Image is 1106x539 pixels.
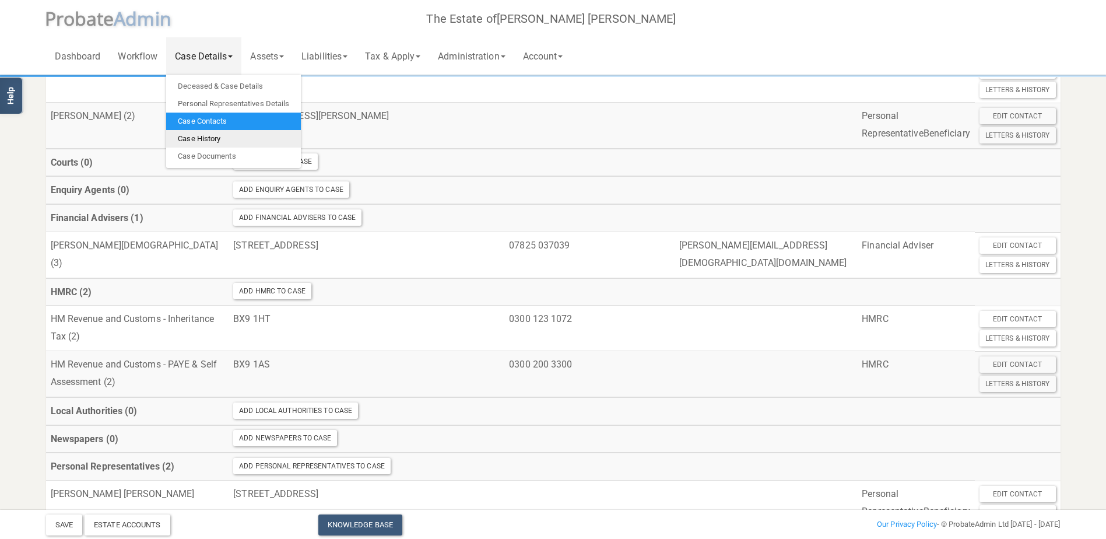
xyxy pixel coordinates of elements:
div: Add Personal Representatives To Case [233,458,391,474]
div: Estate Accounts [85,514,170,535]
td: 0300 200 3300 [504,351,674,397]
th: Personal Representatives (2) [46,453,229,480]
span: Financial Adviser [862,240,933,251]
td: [PERSON_NAME] (2) [46,57,229,103]
span: Beneficiary [924,506,970,517]
div: - © ProbateAdmin Ltd [DATE] - [DATE] [725,517,1069,531]
div: Add HMRC To Case [233,283,311,299]
span: HMRC [862,359,888,370]
span: P [45,6,114,31]
th: Newspapers (0) [46,425,229,453]
td: [STREET_ADDRESS][PERSON_NAME] [229,103,504,149]
div: Letters & History [979,127,1056,143]
th: Enquiry Agents (0) [46,176,229,204]
span: robate [56,6,114,31]
div: Add Local Authorities To Case [233,402,358,419]
div: Add Newspapers To Case [233,430,337,446]
a: Deceased & Case Details [166,78,301,95]
span: Personal Representative [862,110,923,139]
td: HM Revenue and Customs - PAYE & Self Assessment (2) [46,351,229,397]
a: Dashboard [46,37,110,75]
td: BX9 1AS [229,351,504,397]
td: BX9 1HT [229,306,504,351]
a: Case Contacts [166,113,301,130]
a: Our Privacy Policy [877,520,937,528]
div: Edit Contact [979,237,1056,254]
a: Knowledge Base [318,514,402,535]
th: Financial Advisers (1) [46,204,229,232]
div: Edit Contact [979,486,1056,502]
a: Assets [241,37,293,75]
div: Edit Contact [979,311,1056,327]
a: Liabilities [293,37,356,75]
div: Letters & History [979,82,1056,98]
td: [STREET_ADDRESS] [229,232,504,278]
th: Courts (0) [46,149,229,177]
span: dmin [125,6,171,31]
td: [STREET_ADDRESS] [229,481,504,526]
td: [PERSON_NAME][DEMOGRAPHIC_DATA] (3) [46,232,229,278]
td: 07825 037039 [504,232,674,278]
td: HM Revenue and Customs - Inheritance Tax (2) [46,306,229,351]
td: [PERSON_NAME][EMAIL_ADDRESS][DEMOGRAPHIC_DATA][DOMAIN_NAME] [675,232,858,278]
th: Local Authorities (0) [46,397,229,425]
div: Edit Contact [979,108,1056,124]
td: 0300 123 1072 [504,306,674,351]
a: Case Details [166,37,241,75]
td: [PERSON_NAME] [PERSON_NAME] [46,481,229,526]
div: Edit Contact [979,356,1056,373]
span: Personal Representative [862,488,923,517]
div: Letters & History [979,330,1056,346]
td: [PERSON_NAME] (2) [46,103,229,149]
div: Add Enquiry Agents To Case [233,181,349,198]
div: Letters & History [979,376,1056,392]
a: Account [514,37,572,75]
div: Add Financial Advisers To Case [233,209,361,226]
th: HMRC (2) [46,278,229,306]
button: Save [46,514,82,535]
div: Letters & History [979,505,1056,521]
span: Beneficiary [924,128,970,139]
a: Personal Representatives Details [166,95,301,113]
a: Administration [429,37,514,75]
a: Case History [166,130,301,148]
span: A [114,6,171,31]
a: Tax & Apply [356,37,429,75]
a: Case Documents [166,148,301,165]
a: Workflow [109,37,166,75]
div: Letters & History [979,257,1056,273]
span: HMRC [862,313,888,324]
